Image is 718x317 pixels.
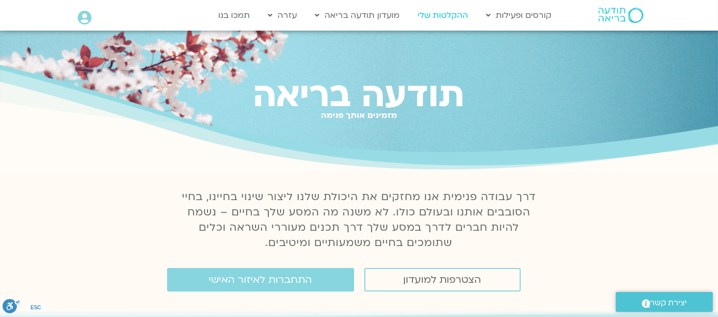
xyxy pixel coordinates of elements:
[310,6,405,25] a: מועדון תודעה בריאה
[364,268,521,291] a: הצטרפות למועדון
[404,274,481,285] span: הצטרפות למועדון
[412,6,474,25] a: ההקלטות שלי
[481,6,557,25] a: קורסים ופעילות
[209,274,312,285] span: התחברות לאיזור האישי
[263,6,302,25] a: עזרה
[176,189,542,251] p: דרך עבודה פנימית אנו מחזקים את היכולת שלנו ליצור שינוי בחיינו, בחיי הסובבים אותנו ובעולם כולו. לא...
[616,292,713,312] a: יצירת קשר
[651,296,687,310] span: יצירת קשר
[598,8,643,23] img: תודעה בריאה
[213,6,255,25] a: תמכו בנו
[167,268,354,291] a: התחברות לאיזור האישי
